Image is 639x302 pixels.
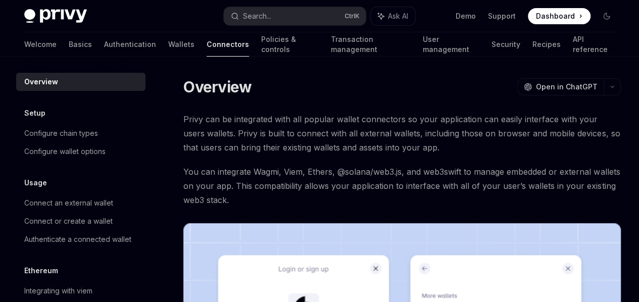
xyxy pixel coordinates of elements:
[16,212,145,230] a: Connect or create a wallet
[24,9,87,23] img: dark logo
[517,78,604,95] button: Open in ChatGPT
[243,10,271,22] div: Search...
[573,32,615,57] a: API reference
[388,11,408,21] span: Ask AI
[16,124,145,142] a: Configure chain types
[69,32,92,57] a: Basics
[168,32,194,57] a: Wallets
[528,8,591,24] a: Dashboard
[24,233,131,245] div: Authenticate a connected wallet
[104,32,156,57] a: Authentication
[488,11,516,21] a: Support
[24,215,113,227] div: Connect or create a wallet
[331,32,411,57] a: Transaction management
[16,142,145,161] a: Configure wallet options
[183,165,621,207] span: You can integrate Wagmi, Viem, Ethers, @solana/web3.js, and web3swift to manage embedded or exter...
[24,107,45,119] h5: Setup
[536,11,575,21] span: Dashboard
[207,32,249,57] a: Connectors
[345,12,360,20] span: Ctrl K
[16,194,145,212] a: Connect an external wallet
[224,7,366,25] button: Search...CtrlK
[456,11,476,21] a: Demo
[24,76,58,88] div: Overview
[371,7,415,25] button: Ask AI
[423,32,479,57] a: User management
[24,145,106,158] div: Configure wallet options
[491,32,520,57] a: Security
[183,78,252,96] h1: Overview
[24,285,92,297] div: Integrating with viem
[16,73,145,91] a: Overview
[24,177,47,189] h5: Usage
[599,8,615,24] button: Toggle dark mode
[532,32,561,57] a: Recipes
[16,230,145,248] a: Authenticate a connected wallet
[16,282,145,300] a: Integrating with viem
[183,112,621,155] span: Privy can be integrated with all popular wallet connectors so your application can easily interfa...
[24,197,113,209] div: Connect an external wallet
[536,82,598,92] span: Open in ChatGPT
[24,32,57,57] a: Welcome
[24,127,98,139] div: Configure chain types
[24,265,58,277] h5: Ethereum
[261,32,319,57] a: Policies & controls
